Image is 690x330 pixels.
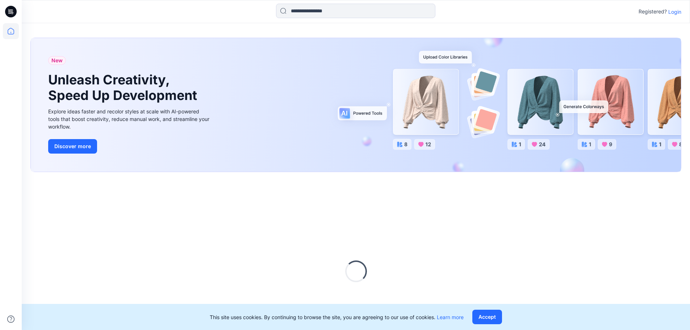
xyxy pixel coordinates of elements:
a: Discover more [48,139,211,154]
a: Learn more [437,314,464,320]
p: Login [668,8,681,16]
p: This site uses cookies. By continuing to browse the site, you are agreeing to our use of cookies. [210,313,464,321]
p: Registered? [639,7,667,16]
button: Discover more [48,139,97,154]
button: Accept [472,310,502,324]
h1: Unleash Creativity, Speed Up Development [48,72,200,103]
div: Explore ideas faster and recolor styles at scale with AI-powered tools that boost creativity, red... [48,108,211,130]
span: New [51,56,63,65]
